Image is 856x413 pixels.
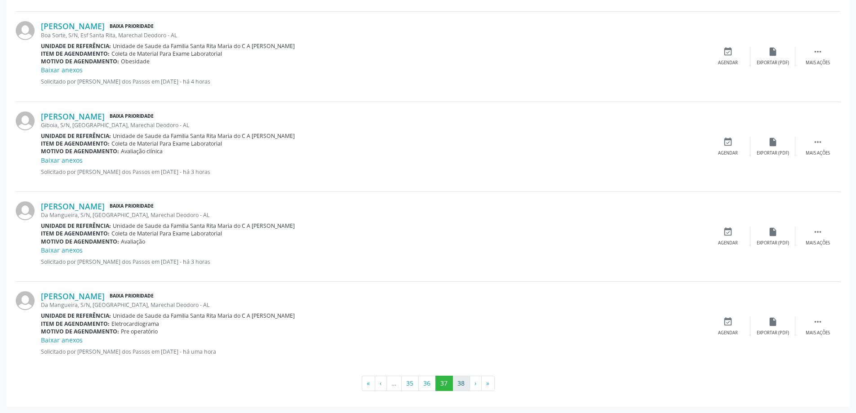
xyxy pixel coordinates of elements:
[768,137,778,147] i: insert_drive_file
[481,376,495,391] button: Go to last page
[41,348,705,355] p: Solicitado por [PERSON_NAME] dos Passos em [DATE] - há uma hora
[41,201,105,211] a: [PERSON_NAME]
[41,50,110,58] b: Item de agendamento:
[435,376,453,391] button: Go to page 37
[121,238,145,245] span: Avaliação
[718,330,738,336] div: Agendar
[723,227,733,237] i: event_available
[41,132,111,140] b: Unidade de referência:
[813,47,823,57] i: 
[121,328,158,335] span: Pre operatório
[362,376,375,391] button: Go to first page
[111,230,222,237] span: Coleta de Material Para Exame Laboratorial
[41,312,111,320] b: Unidade de referência:
[41,21,105,31] a: [PERSON_NAME]
[121,58,150,65] span: Obesidade
[16,376,840,391] ul: Pagination
[41,222,111,230] b: Unidade de referência:
[41,336,83,344] a: Baixar anexos
[41,58,119,65] b: Motivo de agendamento:
[41,156,83,164] a: Baixar anexos
[757,240,789,246] div: Exportar (PDF)
[108,292,155,301] span: Baixa Prioridade
[111,140,222,147] span: Coleta de Material Para Exame Laboratorial
[41,121,705,129] div: Giboia, S/N, [GEOGRAPHIC_DATA], Marechal Deodoro - AL
[401,376,419,391] button: Go to page 35
[41,246,83,254] a: Baixar anexos
[41,78,705,85] p: Solicitado por [PERSON_NAME] dos Passos em [DATE] - há 4 horas
[16,111,35,130] img: img
[41,31,705,39] div: Boa Sorte, S/N, Esf Santa Rita, Marechal Deodoro - AL
[41,140,110,147] b: Item de agendamento:
[41,211,705,219] div: Da Mangueira, S/N, [GEOGRAPHIC_DATA], Marechal Deodoro - AL
[41,320,110,328] b: Item de agendamento:
[41,111,105,121] a: [PERSON_NAME]
[813,317,823,327] i: 
[16,201,35,220] img: img
[16,21,35,40] img: img
[41,238,119,245] b: Motivo de agendamento:
[757,60,789,66] div: Exportar (PDF)
[108,22,155,31] span: Baixa Prioridade
[723,47,733,57] i: event_available
[757,330,789,336] div: Exportar (PDF)
[806,60,830,66] div: Mais ações
[806,240,830,246] div: Mais ações
[111,320,159,328] span: Eletrocardiograma
[41,328,119,335] b: Motivo de agendamento:
[41,147,119,155] b: Motivo de agendamento:
[470,376,482,391] button: Go to next page
[452,376,470,391] button: Go to page 38
[718,60,738,66] div: Agendar
[718,150,738,156] div: Agendar
[375,376,387,391] button: Go to previous page
[121,147,163,155] span: Avaliação clínica
[41,258,705,266] p: Solicitado por [PERSON_NAME] dos Passos em [DATE] - há 3 horas
[806,330,830,336] div: Mais ações
[813,137,823,147] i: 
[418,376,436,391] button: Go to page 36
[113,42,295,50] span: Unidade de Saude da Familia Santa Rita Maria do C A [PERSON_NAME]
[111,50,222,58] span: Coleta de Material Para Exame Laboratorial
[113,222,295,230] span: Unidade de Saude da Familia Santa Rita Maria do C A [PERSON_NAME]
[41,168,705,176] p: Solicitado por [PERSON_NAME] dos Passos em [DATE] - há 3 horas
[768,47,778,57] i: insert_drive_file
[813,227,823,237] i: 
[768,317,778,327] i: insert_drive_file
[41,301,705,309] div: Da Mangueira, S/N, [GEOGRAPHIC_DATA], Marechal Deodoro - AL
[768,227,778,237] i: insert_drive_file
[108,111,155,121] span: Baixa Prioridade
[113,132,295,140] span: Unidade de Saude da Familia Santa Rita Maria do C A [PERSON_NAME]
[41,42,111,50] b: Unidade de referência:
[41,291,105,301] a: [PERSON_NAME]
[806,150,830,156] div: Mais ações
[723,317,733,327] i: event_available
[16,291,35,310] img: img
[41,230,110,237] b: Item de agendamento:
[723,137,733,147] i: event_available
[718,240,738,246] div: Agendar
[108,202,155,211] span: Baixa Prioridade
[113,312,295,320] span: Unidade de Saude da Familia Santa Rita Maria do C A [PERSON_NAME]
[757,150,789,156] div: Exportar (PDF)
[41,66,83,74] a: Baixar anexos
